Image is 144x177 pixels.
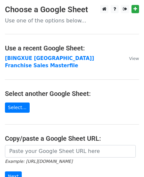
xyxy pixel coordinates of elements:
[5,55,94,69] a: [BINGXUE [GEOGRAPHIC_DATA]] Franchise Sales Masterfile
[5,17,139,24] p: Use one of the options below...
[5,103,30,113] a: Select...
[5,5,139,15] h3: Choose a Google Sheet
[5,159,72,164] small: Example: [URL][DOMAIN_NAME]
[5,90,139,98] h4: Select another Google Sheet:
[129,56,139,61] small: View
[5,134,139,142] h4: Copy/paste a Google Sheet URL:
[5,145,136,158] input: Paste your Google Sheet URL here
[5,44,139,52] h4: Use a recent Google Sheet:
[123,55,139,61] a: View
